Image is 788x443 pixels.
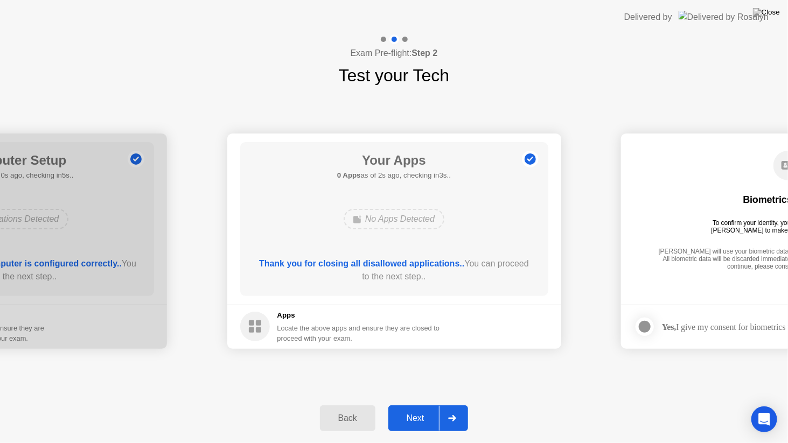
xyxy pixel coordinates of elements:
[624,11,672,24] div: Delivered by
[337,171,361,179] b: 0 Apps
[277,323,441,343] div: Locate the above apps and ensure they are closed to proceed with your exam.
[337,151,451,170] h1: Your Apps
[753,8,780,17] img: Close
[339,62,450,88] h1: Test your Tech
[388,405,469,431] button: Next
[277,310,441,321] h5: Apps
[320,405,375,431] button: Back
[259,259,464,268] b: Thank you for closing all disallowed applications..
[255,257,533,283] div: You can proceed to the next step..
[351,47,438,60] h4: Exam Pre-flight:
[337,170,451,181] h5: as of 2s ago, checking in3s..
[344,209,444,229] div: No Apps Detected
[662,322,676,332] strong: Yes,
[392,413,440,423] div: Next
[679,11,769,23] img: Delivered by Rosalyn
[751,406,777,432] div: Open Intercom Messenger
[412,48,437,58] b: Step 2
[323,413,372,423] div: Back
